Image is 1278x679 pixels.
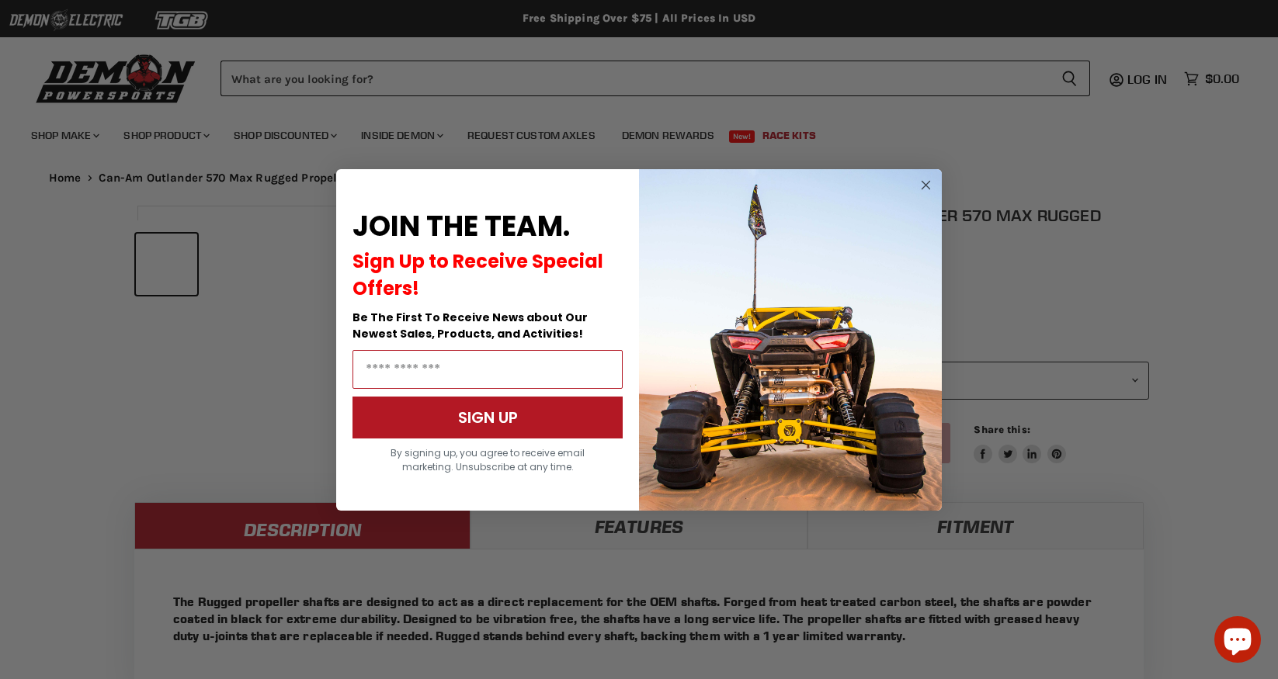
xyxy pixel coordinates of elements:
span: By signing up, you agree to receive email marketing. Unsubscribe at any time. [391,446,585,473]
inbox-online-store-chat: Shopify online store chat [1210,616,1266,667]
button: SIGN UP [352,397,623,438]
span: Sign Up to Receive Special Offers! [352,248,603,301]
button: Close dialog [916,175,936,195]
img: a9095488-b6e7-41ba-879d-588abfab540b.jpeg [639,169,942,511]
span: Be The First To Receive News about Our Newest Sales, Products, and Activities! [352,310,588,341]
span: JOIN THE TEAM. [352,206,570,246]
input: Email Address [352,350,623,389]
